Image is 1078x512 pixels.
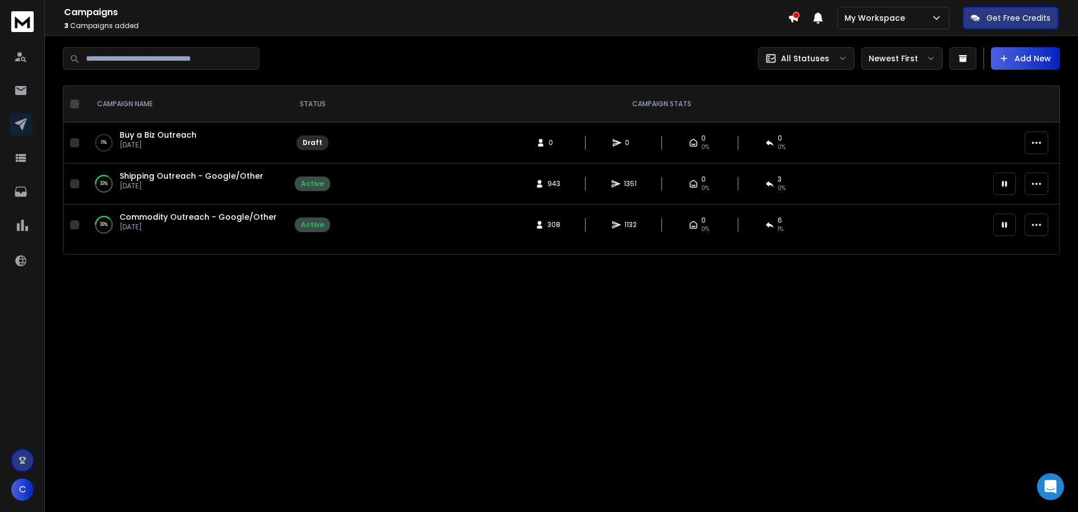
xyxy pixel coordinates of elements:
p: 38 % [100,219,108,230]
p: All Statuses [781,53,829,64]
span: 1132 [624,220,637,229]
p: [DATE] [120,182,263,191]
span: 0% [701,143,709,152]
span: 1351 [624,179,637,188]
p: [DATE] [120,141,197,149]
span: 6 [778,216,782,225]
th: CAMPAIGN NAME [84,86,288,123]
a: Shipping Outreach - Google/Other [120,170,263,182]
div: Active [301,179,324,188]
td: 33%Shipping Outreach - Google/Other[DATE] [84,164,288,205]
th: CAMPAIGN STATS [337,86,986,123]
div: Active [301,220,324,229]
td: 38%Commodity Outreach - Google/Other[DATE] [84,205,288,246]
span: 0 [701,175,706,184]
span: 0 [625,138,636,147]
span: 0 [549,138,560,147]
span: 943 [547,179,560,188]
td: 0%Buy a Biz Outreach[DATE] [84,123,288,164]
span: 1 % [778,225,783,234]
span: 0 % [778,184,785,193]
div: Open Intercom Messenger [1037,473,1064,500]
th: STATUS [288,86,337,123]
button: C [11,478,34,501]
span: 0% [701,184,709,193]
img: logo [11,11,34,32]
span: 3 [64,21,68,30]
p: Get Free Credits [986,12,1050,24]
p: Campaigns added [64,21,788,30]
p: My Workspace [844,12,910,24]
a: Buy a Biz Outreach [120,129,197,141]
h1: Campaigns [64,6,788,19]
p: [DATE] [120,223,277,232]
span: 0 [701,216,706,225]
span: 3 [778,175,782,184]
span: 0 [778,134,782,143]
button: Newest First [861,47,943,70]
p: 33 % [100,178,108,189]
span: 308 [547,220,560,229]
span: 0% [701,225,709,234]
span: 0% [778,143,785,152]
div: Draft [303,138,322,147]
button: Get Free Credits [963,7,1058,29]
span: 0 [701,134,706,143]
p: 0 % [101,137,107,148]
a: Commodity Outreach - Google/Other [120,211,277,223]
button: Add New [991,47,1060,70]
